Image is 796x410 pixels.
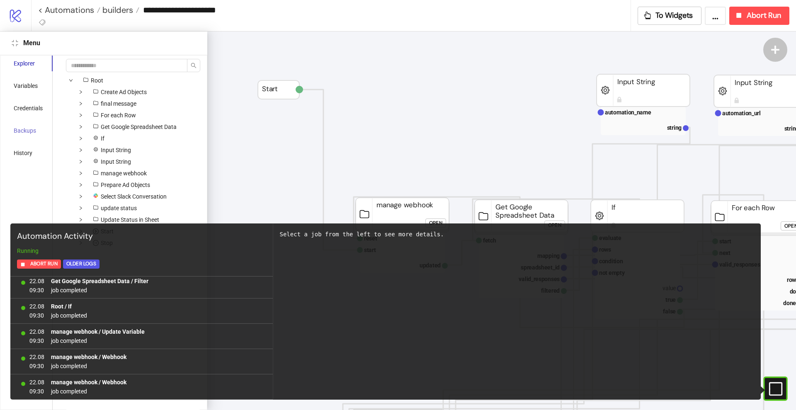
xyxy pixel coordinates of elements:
[29,361,44,371] span: 09:30
[667,124,682,131] text: string
[30,259,58,269] span: Abort Run
[51,336,145,345] span: job completed
[29,277,44,286] span: 22.08
[63,260,99,269] button: Older Logs
[747,11,781,20] span: Abort Run
[51,303,72,310] b: Root / If
[51,311,87,320] span: job completed
[51,278,148,284] b: Get Google Spreadsheet Data / Filter
[101,124,177,130] span: Get Google Spreadsheet Data
[79,125,83,129] span: down
[101,100,136,107] span: final message
[655,11,693,20] span: To Widgets
[66,259,96,269] div: Older Logs
[548,221,561,230] div: Open
[100,6,139,14] a: builders
[280,230,755,239] div: Select a job from the left to see more details.
[87,180,153,190] span: Prepare Ad Objects
[10,38,20,48] button: Close
[29,352,44,361] span: 22.08
[51,387,126,396] span: job completed
[12,40,18,46] span: compress
[51,286,148,295] span: job completed
[705,7,726,25] button: ...
[87,110,139,120] span: For each Row
[729,7,789,25] button: Abort Run
[79,160,83,164] span: down
[29,378,44,387] span: 22.08
[605,109,651,116] text: automation_name
[101,205,137,211] span: update status
[51,328,145,335] b: manage webhook / Update Variable
[51,354,126,360] b: manage webhook / Webhook
[101,182,150,188] span: Prepare Ad Objects
[79,136,83,141] span: down
[87,99,140,109] span: final message
[38,6,100,14] a: < Automations
[17,260,61,269] button: Abort Run
[100,5,133,15] span: builders
[91,77,103,84] span: Root
[29,311,44,320] span: 09:30
[14,104,43,113] div: Credentials
[544,221,565,230] button: Open
[79,102,83,106] span: down
[23,38,197,48] div: Menu
[101,112,136,119] span: For each Row
[722,110,761,116] text: automation_url
[14,81,38,90] div: Variables
[101,89,147,95] span: Create Ad Objects
[14,59,35,68] div: Explorer
[87,87,150,97] span: Create Ad Objects
[101,135,104,142] span: If
[51,361,126,371] span: job completed
[87,168,150,178] span: manage webhook
[87,192,170,201] span: Select Slack Conversation
[79,90,83,94] span: down
[425,218,446,228] button: Open
[29,302,44,311] span: 22.08
[14,227,269,246] div: Automation Activity
[29,327,44,336] span: 22.08
[29,387,44,396] span: 09:30
[79,171,83,175] span: down
[51,379,126,386] b: manage webhook / Webhook
[87,145,134,155] span: Input String
[638,7,702,25] button: To Widgets
[79,113,83,117] span: down
[14,126,36,135] div: Backups
[69,78,73,82] span: down
[79,183,83,187] span: down
[87,157,134,167] span: Input String
[79,206,83,210] span: down
[101,147,131,153] span: Input String
[29,286,44,295] span: 09:30
[101,170,147,177] span: manage webhook
[101,216,159,223] span: Update Status in Sheet
[101,158,131,165] span: Input String
[87,122,180,132] span: Get Google Spreadsheet Data
[79,194,83,199] span: down
[191,63,197,68] span: search
[14,246,269,255] div: Running
[78,75,107,85] span: Root
[79,148,83,152] span: down
[101,193,167,200] span: Select Slack Conversation
[29,336,44,345] span: 09:30
[87,215,163,225] span: Update Status in Sheet
[14,148,32,158] div: History
[79,218,83,222] span: down
[87,133,108,143] span: If
[429,218,442,228] div: Open
[87,203,140,213] span: update status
